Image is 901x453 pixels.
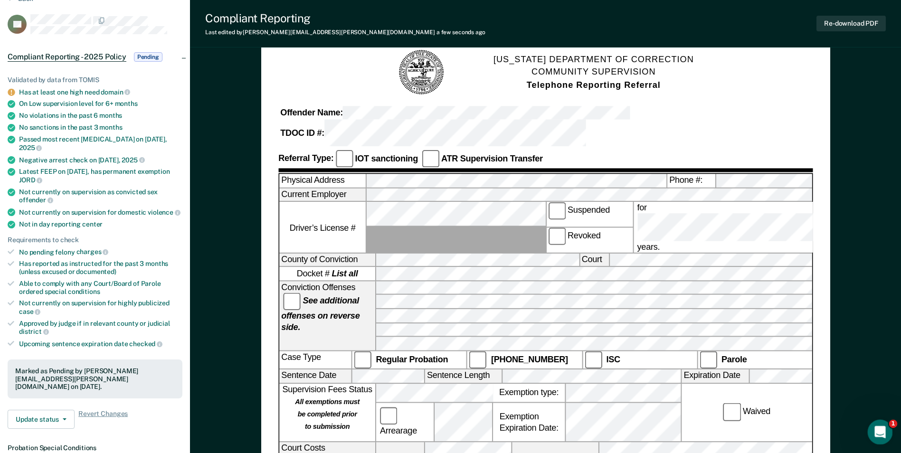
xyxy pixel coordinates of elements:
input: Waived [723,404,740,421]
div: Latest FEEP on [DATE], has permanent exemption [19,168,182,184]
span: documented) [76,268,116,275]
div: Not currently on supervision for highly publicized [19,299,182,315]
div: Able to comply with any Court/Board of Parole ordered special [19,280,182,296]
label: Physical Address [279,174,366,187]
span: Docket # [296,268,358,279]
button: Update status [8,410,75,429]
div: No violations in the past 6 [19,112,182,120]
span: a few seconds ago [436,29,485,36]
span: months [99,112,122,119]
strong: See additional offenses on reverse side. [281,296,360,332]
label: Expiration Date [682,369,749,382]
span: 1 [889,420,898,428]
label: Suspended [546,202,633,227]
h1: [US_STATE] DEPARTMENT OF CORRECTION COMMUNITY SUPERVISION [493,53,694,92]
div: Supervision Fees Status [279,383,375,441]
strong: List all [332,269,358,278]
div: Has at least one high need domain [19,88,182,96]
label: Waived [721,404,772,421]
span: violence [148,208,180,216]
label: Court [579,253,608,266]
div: Not currently on supervision as convicted sex [19,188,182,204]
input: ISC [584,351,601,368]
div: Not in day reporting [19,220,182,228]
span: case [19,308,40,315]
span: months [115,100,138,107]
div: Negative arrest check on [DATE], [19,156,182,164]
input: for years. [637,214,899,241]
input: Revoked [548,228,565,245]
span: 2025 [19,144,42,151]
strong: Referral Type: [278,154,333,163]
div: Validated by data from TOMIS [8,76,182,84]
label: Sentence Length [425,369,502,382]
strong: Parole [721,354,747,364]
span: Revert Changes [78,410,128,429]
div: Not currently on supervision for domestic [19,208,182,217]
div: Conviction Offenses [279,281,375,350]
div: Marked as Pending by [PERSON_NAME][EMAIL_ADDRESS][PERSON_NAME][DOMAIN_NAME] on [DATE]. [15,367,175,391]
input: Arrearage [380,407,397,425]
span: Compliant Reporting - 2025 Policy [8,52,126,62]
input: Regular Probation [354,351,371,368]
div: Compliant Reporting [205,11,485,25]
span: 2025 [122,156,144,164]
dt: Probation Special Conditions [8,444,182,452]
input: ATR Supervision Transfer [422,151,439,168]
div: Last edited by [PERSON_NAME][EMAIL_ADDRESS][PERSON_NAME][DOMAIN_NAME] [205,29,485,36]
input: See additional offenses on reverse side. [283,293,300,310]
button: Re-download PDF [816,16,886,31]
strong: ISC [606,354,620,364]
label: Arrearage [378,407,432,436]
span: offender [19,196,53,204]
label: Current Employer [279,189,366,201]
div: Case Type [279,351,351,368]
span: months [99,123,122,131]
div: No sanctions in the past 3 [19,123,182,132]
strong: [PHONE_NUMBER] [491,354,568,364]
label: Phone #: [667,174,715,187]
strong: Telephone Reporting Referral [526,80,660,90]
div: Exemption Expiration Date: [493,403,565,441]
strong: Offender Name: [280,108,343,118]
label: County of Conviction [279,253,375,266]
input: Parole [700,351,717,368]
div: No pending felony [19,248,182,256]
div: Approved by judge if in relevant county or judicial [19,320,182,336]
span: JORD [19,176,42,184]
label: Revoked [546,228,633,253]
label: Driver’s License # [279,202,366,252]
strong: All exemptions must be completed prior to submission [295,397,360,431]
div: Passed most recent [MEDICAL_DATA] on [DATE], [19,135,182,151]
input: [PHONE_NUMBER] [469,351,486,368]
label: for years. [635,202,901,252]
div: On Low supervision level for 6+ [19,100,182,108]
strong: TDOC ID #: [280,128,324,138]
label: Exemption type: [493,383,565,401]
input: IOT sanctioning [335,151,352,168]
img: TN Seal [398,48,446,96]
span: conditions [68,288,100,295]
div: Has reported as instructed for the past 3 months (unless excused or [19,260,182,276]
iframe: Intercom live chat [868,420,893,445]
input: Suspended [548,202,565,219]
label: Sentence Date [279,369,351,382]
span: charges [76,248,109,255]
span: district [19,328,49,335]
span: Pending [134,52,162,62]
strong: Regular Probation [376,354,448,364]
div: Upcoming sentence expiration date [19,340,182,348]
div: Requirements to check [8,236,182,244]
strong: IOT sanctioning [355,154,417,163]
span: center [82,220,103,228]
strong: ATR Supervision Transfer [441,154,543,163]
span: checked [129,340,162,348]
